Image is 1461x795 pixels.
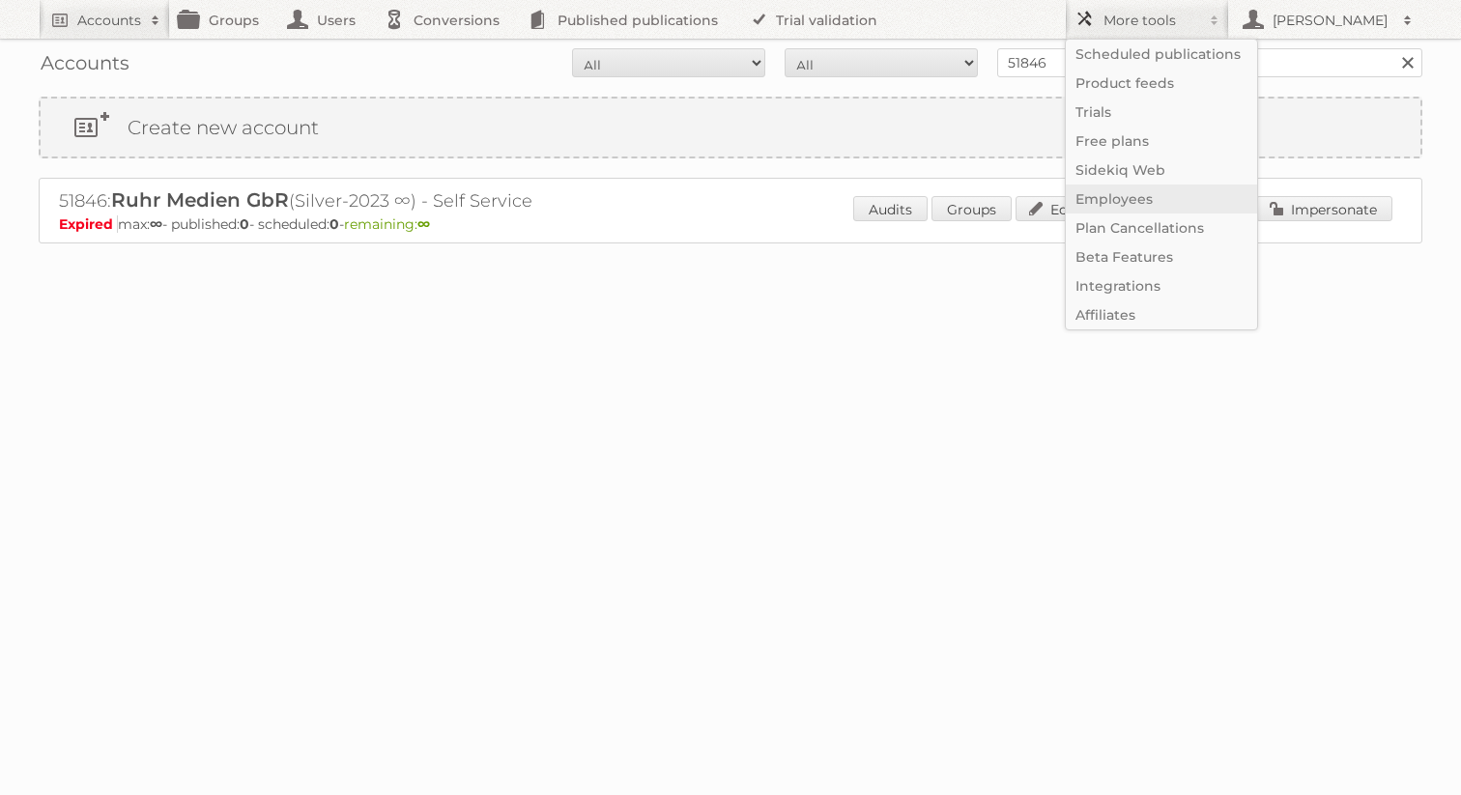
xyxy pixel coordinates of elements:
a: Trials [1066,98,1257,127]
a: Create new account [41,99,1420,156]
strong: 0 [329,215,339,233]
a: Affiliates [1066,300,1257,329]
a: Impersonate [1256,196,1392,221]
a: Groups [931,196,1012,221]
a: Scheduled publications [1066,40,1257,69]
strong: ∞ [417,215,430,233]
strong: ∞ [150,215,162,233]
a: Audits [853,196,928,221]
h2: Accounts [77,11,141,30]
a: Sidekiq Web [1066,156,1257,185]
p: max: - published: - scheduled: - [59,215,1402,233]
span: Expired [59,215,118,233]
h2: More tools [1103,11,1200,30]
strong: 0 [240,215,249,233]
h2: [PERSON_NAME] [1268,11,1393,30]
a: Plan Cancellations [1066,213,1257,242]
a: Integrations [1066,271,1257,300]
a: Beta Features [1066,242,1257,271]
a: Free plans [1066,127,1257,156]
span: Ruhr Medien GbR [111,188,289,212]
h2: 51846: (Silver-2023 ∞) - Self Service [59,188,735,213]
a: Product feeds [1066,69,1257,98]
a: Edit [1016,196,1093,221]
span: remaining: [344,215,430,233]
a: Employees [1066,185,1257,213]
